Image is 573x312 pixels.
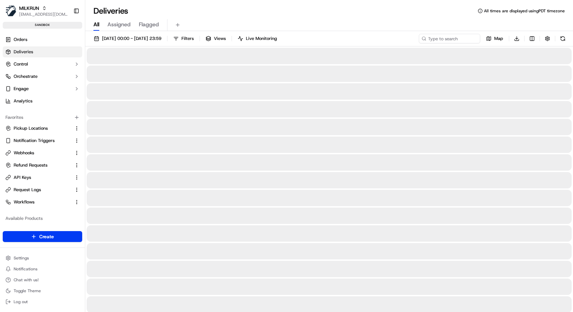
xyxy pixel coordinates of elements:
span: Analytics [14,98,32,104]
button: [EMAIL_ADDRESS][DOMAIN_NAME] [19,12,68,17]
span: [DATE] 00:00 - [DATE] 23:59 [102,36,161,42]
span: All [93,20,99,29]
span: Pickup Locations [14,125,48,131]
button: Engage [3,83,82,94]
h1: Deliveries [93,5,128,16]
button: Request Logs [3,184,82,195]
span: Flagged [139,20,159,29]
span: Log out [14,299,28,304]
button: Notification Triggers [3,135,82,146]
span: Chat with us! [14,277,39,283]
span: Orchestrate [14,73,38,80]
input: Type to search [419,34,480,43]
button: Live Monitoring [235,34,280,43]
a: Orders [3,34,82,45]
span: Deliveries [14,49,33,55]
a: Analytics [3,96,82,107]
button: Workflows [3,197,82,208]
span: Assigned [107,20,131,29]
span: API Keys [14,174,31,181]
a: Webhooks [5,150,71,156]
span: Live Monitoring [246,36,277,42]
button: Pickup Locations [3,123,82,134]
span: All times are displayed using PDT timezone [484,8,565,14]
div: Available Products [3,213,82,224]
button: Chat with us! [3,275,82,285]
button: Log out [3,297,82,307]
span: Notifications [14,266,38,272]
span: Webhooks [14,150,34,156]
button: Views [203,34,229,43]
a: Notification Triggers [5,138,71,144]
span: Views [214,36,226,42]
div: sandbox [3,22,82,29]
span: Map [494,36,503,42]
button: Control [3,59,82,70]
button: Refund Requests [3,160,82,171]
span: Filters [181,36,194,42]
button: API Keys [3,172,82,183]
span: Engage [14,86,29,92]
button: Webhooks [3,147,82,158]
a: Refund Requests [5,162,71,168]
span: Orders [14,37,27,43]
button: Refresh [558,34,568,43]
span: Settings [14,255,29,261]
button: MILKRUN [19,5,39,12]
span: Create [39,233,54,240]
button: Notifications [3,264,82,274]
a: API Keys [5,174,71,181]
span: Workflows [14,199,34,205]
button: Map [483,34,506,43]
button: Create [3,231,82,242]
button: Orchestrate [3,71,82,82]
button: Filters [170,34,197,43]
a: Request Logs [5,187,71,193]
button: Toggle Theme [3,286,82,296]
a: Pickup Locations [5,125,71,131]
button: Settings [3,253,82,263]
button: MILKRUNMILKRUN[EMAIL_ADDRESS][DOMAIN_NAME] [3,3,71,19]
span: Request Logs [14,187,41,193]
span: Refund Requests [14,162,47,168]
a: Workflows [5,199,71,205]
a: Deliveries [3,46,82,57]
img: MILKRUN [5,5,16,16]
button: [DATE] 00:00 - [DATE] 23:59 [91,34,164,43]
div: Favorites [3,112,82,123]
span: Toggle Theme [14,288,41,294]
span: Control [14,61,28,67]
span: Notification Triggers [14,138,55,144]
